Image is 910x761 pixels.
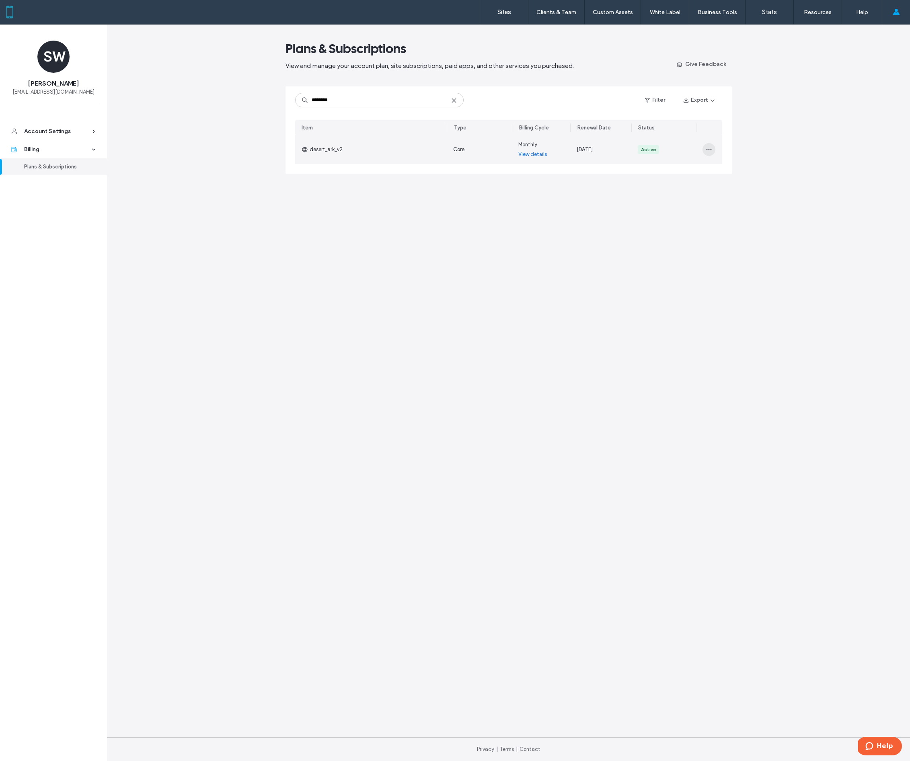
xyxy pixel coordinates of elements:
span: | [516,746,518,752]
div: Billing Cycle [519,124,549,132]
a: View details [518,150,547,158]
label: Custom Assets [593,9,633,16]
button: Export [676,94,722,107]
a: Contact [520,746,540,752]
span: [DATE] [577,146,593,152]
div: Type [454,124,466,132]
a: Terms [500,746,514,752]
label: Clients & Team [536,9,576,16]
a: Privacy [477,746,494,752]
span: View and manage your account plan, site subscriptions, paid apps, and other services you purchased. [286,62,574,70]
label: White Label [650,9,680,16]
span: desert_ark_v2 [302,146,343,154]
label: Stats [762,8,777,16]
label: Sites [497,8,511,16]
div: Item [302,124,313,132]
div: Billing [24,146,90,154]
div: Renewal Date [577,124,611,132]
label: Business Tools [698,9,737,16]
div: SW [37,41,70,73]
iframe: Opens a widget where you can find more information [858,737,902,757]
div: Status [638,124,655,132]
div: Plans & Subscriptions [24,163,90,171]
span: Core [453,146,464,152]
div: Account Settings [24,127,90,135]
span: [PERSON_NAME] [28,79,79,88]
span: | [496,746,498,752]
button: Filter [637,94,673,107]
span: [EMAIL_ADDRESS][DOMAIN_NAME] [12,88,94,96]
button: Give Feedback [670,57,732,70]
div: Active [641,146,656,153]
label: Resources [804,9,832,16]
span: Monthly [518,141,537,149]
span: Plans & Subscriptions [286,41,406,57]
label: Help [856,9,868,16]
